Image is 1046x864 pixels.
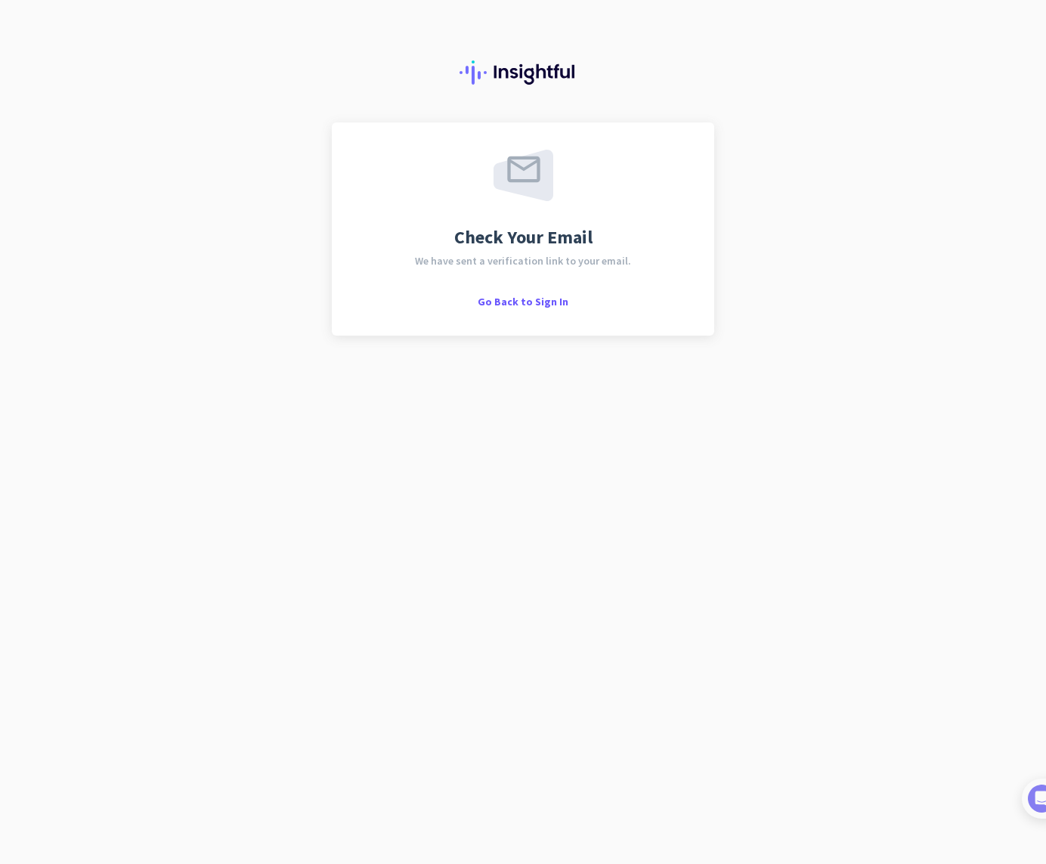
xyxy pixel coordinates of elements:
[454,228,593,246] span: Check Your Email
[478,295,568,308] span: Go Back to Sign In
[415,255,631,266] span: We have sent a verification link to your email.
[494,150,553,201] img: email-sent
[460,60,586,85] img: Insightful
